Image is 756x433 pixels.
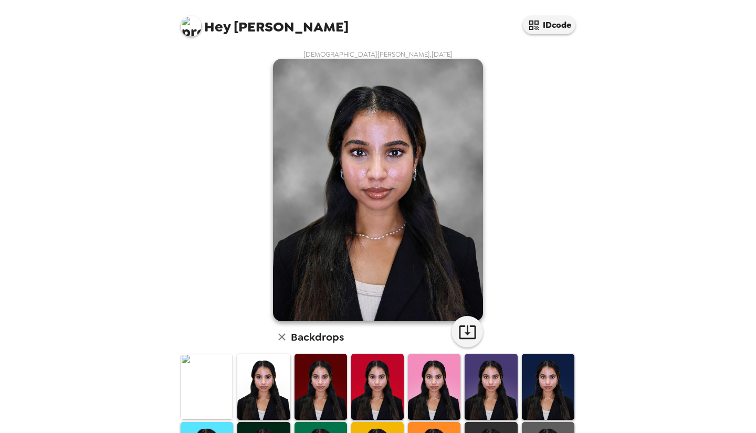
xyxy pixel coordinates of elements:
button: IDcode [523,16,575,34]
span: [DEMOGRAPHIC_DATA][PERSON_NAME] , [DATE] [303,50,453,59]
img: user [273,59,483,321]
span: Hey [204,17,230,36]
span: [PERSON_NAME] [181,10,349,34]
img: Original [181,354,233,419]
img: profile pic [181,16,202,37]
h6: Backdrops [291,329,344,345]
